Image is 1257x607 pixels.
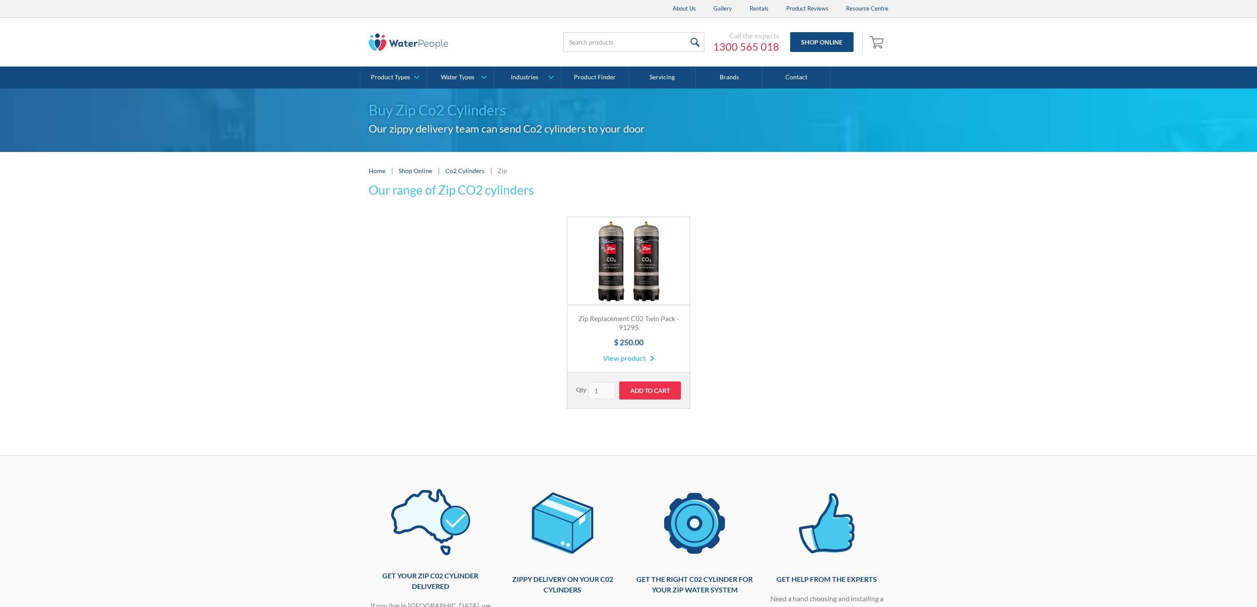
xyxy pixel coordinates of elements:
[369,33,448,51] img: The Water People
[441,74,474,81] div: Water Types
[867,32,888,53] a: Open cart
[436,165,441,176] div: |
[501,574,624,595] h4: Zippy delivery on your C02 cylinders
[522,482,603,565] img: [zip c02 cylinder] Zippy delivery on your C02 cylinders
[390,482,471,562] img: [zip c02 cylinders] Get your Zip C02 cylinder delivered
[390,165,394,176] div: |
[696,67,763,89] a: Brands
[713,40,779,53] a: 1300 565 018
[489,165,493,176] div: |
[445,167,484,174] a: Co2 Cylinders
[563,32,704,52] input: Search products
[562,67,628,89] a: Product Finder
[603,353,654,363] a: View product
[360,67,427,89] a: Product Types
[576,337,681,348] h4: $ 250.00
[576,314,681,333] h3: Zip Replacement C02 Twin Pack - 91295
[369,121,888,137] h2: Our zippy delivery team can send Co2 cylinders to your door
[369,100,888,121] h1: Buy Zip Co2 Cylinders
[787,482,867,565] img: [zip c02 cylinders]Get help from the experts
[369,422,888,429] div: List
[713,31,779,40] div: Call the experts
[629,67,696,89] a: Servicing
[576,385,586,394] label: Qty
[498,166,507,175] div: Zip
[619,381,681,400] input: Add to Cart
[371,74,410,81] div: Product Types
[511,74,538,81] div: Industries
[790,32,854,52] a: Shop Online
[765,574,888,585] h4: Get help from the experts
[633,574,756,595] h4: Get the right C02 cylinder for your Zip water system
[869,35,886,49] img: shopping cart
[763,67,830,89] a: Contact
[427,67,494,89] a: Water Types
[495,67,561,89] a: Industries
[369,166,385,175] a: Home
[369,181,534,199] h3: Our range of Zip CO2 cylinders
[654,482,735,565] img: [Zip C02 Cylinders] Get the right C02 cylinder for your Zip water system
[399,166,432,175] a: Shop Online
[369,570,492,592] h4: Get your Zip C02 cylinder delivered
